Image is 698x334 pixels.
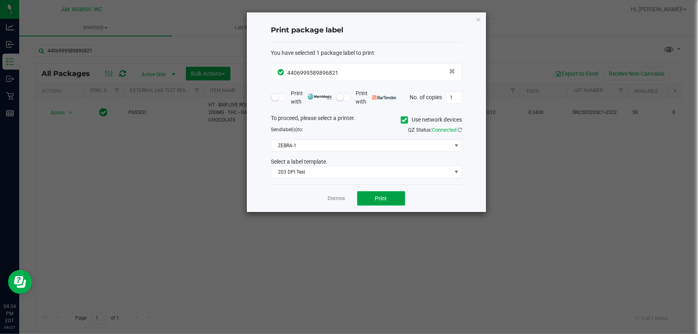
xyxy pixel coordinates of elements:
[375,195,387,202] span: Print
[271,166,452,178] span: 203 DPI Test
[328,195,345,202] a: Dismiss
[410,94,442,100] span: No. of copies
[271,49,462,57] div: :
[372,96,397,100] img: bartender.png
[265,158,468,166] div: Select a label template.
[278,68,285,76] span: In Sync
[356,89,397,106] span: Print with
[357,191,405,206] button: Print
[308,94,332,100] img: mark_magic_cybra.png
[265,114,468,126] div: To proceed, please select a printer.
[271,25,462,36] h4: Print package label
[282,127,298,132] span: label(s)
[271,50,374,56] span: You have selected 1 package label to print
[8,270,32,294] iframe: Resource center
[271,140,452,151] span: ZEBRA-1
[432,127,456,133] span: Connected
[271,127,303,132] span: Send to:
[401,116,462,124] label: Use network devices
[291,89,332,106] span: Print with
[287,70,338,76] span: 4406999589896821
[408,127,462,133] span: QZ Status:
